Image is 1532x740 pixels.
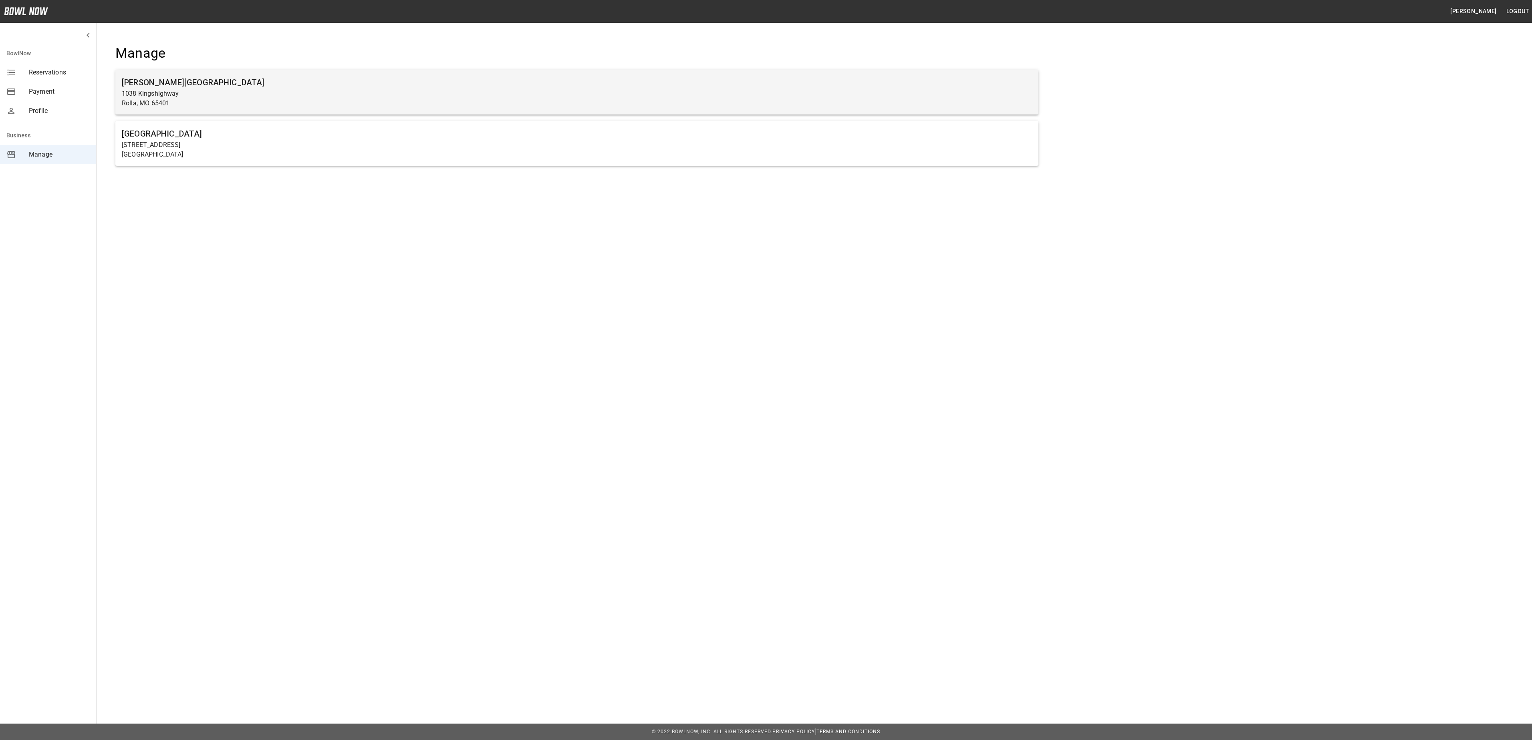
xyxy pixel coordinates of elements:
h6: [GEOGRAPHIC_DATA] [122,127,1032,140]
button: Logout [1503,4,1532,19]
span: Reservations [29,68,90,77]
span: Manage [29,150,90,159]
span: Profile [29,106,90,116]
p: [GEOGRAPHIC_DATA] [122,150,1032,159]
a: Terms and Conditions [816,729,880,734]
p: Rolla, MO 65401 [122,99,1032,108]
a: Privacy Policy [772,729,815,734]
p: [STREET_ADDRESS] [122,140,1032,150]
span: © 2022 BowlNow, Inc. All Rights Reserved. [652,729,772,734]
button: [PERSON_NAME] [1447,4,1500,19]
h4: Manage [115,45,1038,62]
span: Payment [29,87,90,97]
h6: [PERSON_NAME][GEOGRAPHIC_DATA] [122,76,1032,89]
img: logo [4,7,48,15]
p: 1038 Kingshighway [122,89,1032,99]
